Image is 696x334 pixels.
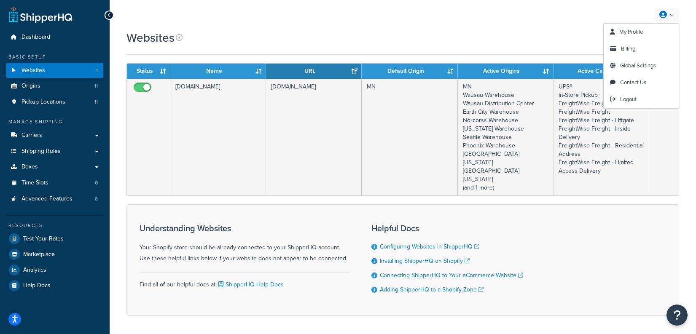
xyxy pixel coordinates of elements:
[126,29,175,46] h1: Websites
[380,242,479,251] a: Configuring Websites in ShipperHQ
[604,91,679,108] a: Logout
[6,78,103,94] a: Origins 11
[21,132,42,139] span: Carriers
[6,94,103,110] li: Pickup Locations
[21,163,38,171] span: Boxes
[21,179,48,187] span: Time Slots
[6,262,103,278] a: Analytics
[217,280,284,289] a: ShipperHQ Help Docs
[6,247,103,262] a: Marketplace
[620,78,646,86] span: Contact Us
[94,99,98,106] span: 11
[380,271,523,280] a: Connecting ShipperHQ to Your eCommerce Website
[6,191,103,207] li: Advanced Features
[6,63,103,78] li: Websites
[21,83,40,90] span: Origins
[6,278,103,293] a: Help Docs
[604,57,679,74] a: Global Settings
[6,191,103,207] a: Advanced Features 8
[554,64,649,79] th: Active Carriers: activate to sort column ascending
[6,29,103,45] a: Dashboard
[371,224,523,233] h3: Helpful Docs
[21,148,61,155] span: Shipping Rules
[6,63,103,78] a: Websites 1
[140,224,350,264] div: Your Shopify store should be already connected to your ShipperHQ account. Use these helpful links...
[380,285,484,294] a: Adding ShipperHQ to a Shopify Zone
[6,128,103,143] a: Carriers
[21,99,65,106] span: Pickup Locations
[6,222,103,229] div: Resources
[554,79,649,195] td: UPS® In-Store Pickup FreightWise Freight Standard FreightWise Freight FreightWise Freight - Liftg...
[23,282,51,289] span: Help Docs
[620,95,637,103] span: Logout
[604,24,679,40] a: My Profile
[96,67,98,74] span: 1
[127,64,170,79] th: Status: activate to sort column ascending
[6,94,103,110] a: Pickup Locations 11
[6,159,103,175] a: Boxes
[140,224,350,233] h3: Understanding Websites
[23,251,55,258] span: Marketplace
[6,175,103,191] li: Time Slots
[6,53,103,61] div: Basic Setup
[21,67,45,74] span: Websites
[21,195,73,203] span: Advanced Features
[266,64,362,79] th: URL: activate to sort column ascending
[604,40,679,57] a: Billing
[620,61,656,69] span: Global Settings
[170,64,266,79] th: Name: activate to sort column ascending
[362,64,457,79] th: Default Origin: activate to sort column ascending
[380,257,470,265] a: Installing ShipperHQ on Shopify
[6,231,103,246] a: Test Your Rates
[9,6,72,23] a: ShipperHQ Home
[95,195,98,203] span: 8
[266,79,362,195] td: [DOMAIN_NAME]
[6,144,103,159] a: Shipping Rules
[619,28,643,36] span: My Profile
[94,83,98,90] span: 11
[458,64,554,79] th: Active Origins: activate to sort column ascending
[21,34,50,41] span: Dashboard
[666,305,688,326] button: Open Resource Center
[6,78,103,94] li: Origins
[458,79,554,195] td: MN Wausau Warehouse Wausau Distribution Center Earth City Warehouse Norcorss Warehouse [US_STATE]...
[621,45,635,53] span: Billing
[23,267,46,274] span: Analytics
[23,235,64,243] span: Test Your Rates
[170,79,266,195] td: [DOMAIN_NAME]
[140,273,350,290] div: Find all of our helpful docs at:
[362,79,457,195] td: MN
[604,74,679,91] a: Contact Us
[6,118,103,126] div: Manage Shipping
[95,179,98,187] span: 0
[6,175,103,191] a: Time Slots 0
